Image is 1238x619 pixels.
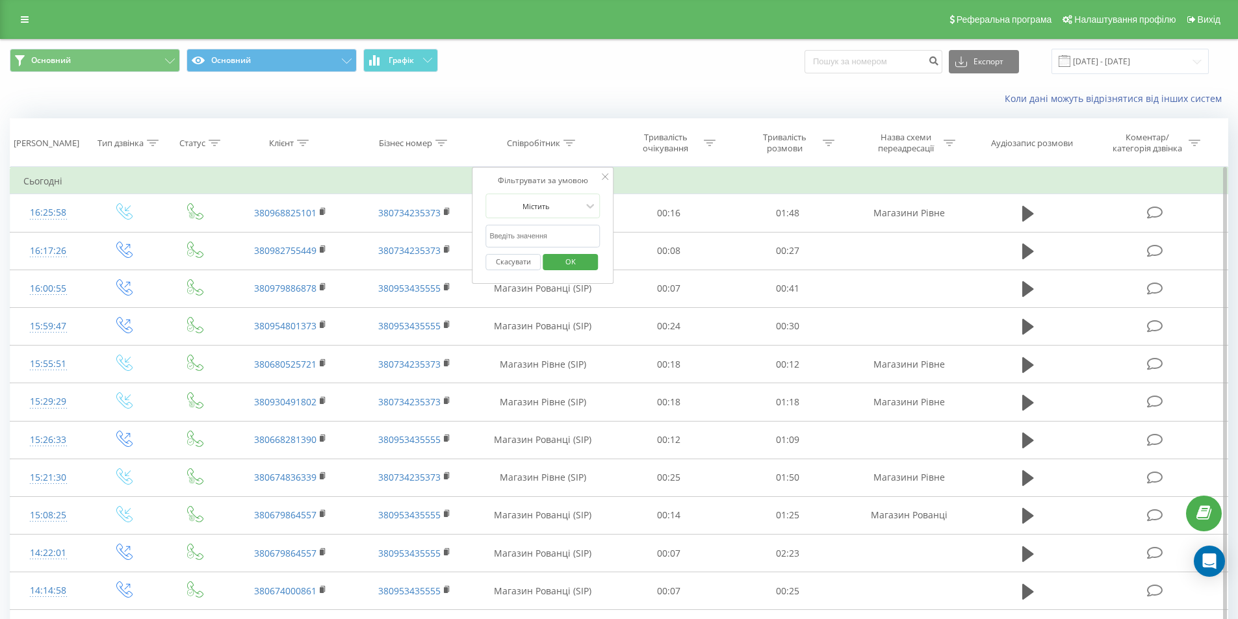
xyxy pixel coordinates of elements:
[476,270,610,307] td: Магазин Рованці (SIP)
[31,55,71,66] span: Основний
[476,535,610,572] td: Магазин Рованці (SIP)
[254,207,316,219] a: 380968825101
[729,383,847,421] td: 01:18
[254,547,316,559] a: 380679864557
[23,503,73,528] div: 15:08:25
[23,540,73,566] div: 14:22:01
[254,282,316,294] a: 380979886878
[23,389,73,414] div: 15:29:29
[610,572,729,610] td: 00:07
[476,459,610,496] td: Магазин Рівне (SIP)
[378,320,441,332] a: 380953435555
[610,496,729,534] td: 00:14
[847,194,970,232] td: Магазини Рівне
[363,49,438,72] button: Графік
[847,346,970,383] td: Магазини Рівне
[610,194,729,232] td: 00:16
[378,358,441,370] a: 380734235373
[729,232,847,270] td: 00:27
[10,49,180,72] button: Основний
[187,49,357,72] button: Основний
[378,471,441,483] a: 380734235373
[552,251,589,272] span: OK
[949,50,1019,73] button: Експорт
[254,471,316,483] a: 380674836339
[10,168,1228,194] td: Сьогодні
[179,138,205,149] div: Статус
[23,351,73,377] div: 15:55:51
[269,138,294,149] div: Клієнт
[14,138,79,149] div: [PERSON_NAME]
[729,307,847,345] td: 00:30
[1198,14,1220,25] span: Вихід
[610,346,729,383] td: 00:18
[805,50,942,73] input: Пошук за номером
[991,138,1073,149] div: Аудіозапис розмови
[97,138,144,149] div: Тип дзвінка
[957,14,1052,25] span: Реферальна програма
[378,244,441,257] a: 380734235373
[543,254,598,270] button: OK
[254,509,316,521] a: 380679864557
[610,421,729,459] td: 00:12
[476,346,610,383] td: Магазин Рівне (SIP)
[23,238,73,264] div: 16:17:26
[379,138,432,149] div: Бізнес номер
[610,459,729,496] td: 00:25
[23,465,73,490] div: 15:21:30
[485,254,541,270] button: Скасувати
[254,244,316,257] a: 380982755449
[1074,14,1176,25] span: Налаштування профілю
[847,459,970,496] td: Магазини Рівне
[476,421,610,459] td: Магазин Рованці (SIP)
[631,132,701,154] div: Тривалість очікування
[750,132,819,154] div: Тривалість розмови
[610,535,729,572] td: 00:07
[23,427,73,453] div: 15:26:33
[378,282,441,294] a: 380953435555
[729,194,847,232] td: 01:48
[507,138,560,149] div: Співробітник
[729,496,847,534] td: 01:25
[389,56,414,65] span: Графік
[485,225,600,247] input: Введіть значення
[847,383,970,421] td: Магазини Рівне
[23,578,73,603] div: 14:14:58
[378,585,441,597] a: 380953435555
[610,270,729,307] td: 00:07
[254,320,316,332] a: 380954801373
[729,421,847,459] td: 01:09
[378,509,441,521] a: 380953435555
[847,496,970,534] td: Магазин Рованці
[254,585,316,597] a: 380674000861
[476,383,610,421] td: Магазин Рівне (SIP)
[729,270,847,307] td: 00:41
[729,572,847,610] td: 00:25
[485,174,600,187] div: Фільтрувати за умовою
[1194,546,1225,577] div: Open Intercom Messenger
[254,396,316,408] a: 380930491802
[378,433,441,446] a: 380953435555
[476,307,610,345] td: Магазин Рованці (SIP)
[378,396,441,408] a: 380734235373
[729,346,847,383] td: 00:12
[476,572,610,610] td: Магазин Рованці (SIP)
[871,132,940,154] div: Назва схеми переадресації
[476,496,610,534] td: Магазин Рованці (SIP)
[610,383,729,421] td: 00:18
[23,314,73,339] div: 15:59:47
[378,547,441,559] a: 380953435555
[23,276,73,301] div: 16:00:55
[729,535,847,572] td: 02:23
[610,232,729,270] td: 00:08
[1109,132,1185,154] div: Коментар/категорія дзвінка
[23,200,73,225] div: 16:25:58
[1005,92,1228,105] a: Коли дані можуть відрізнятися вiд інших систем
[254,433,316,446] a: 380668281390
[378,207,441,219] a: 380734235373
[610,307,729,345] td: 00:24
[729,459,847,496] td: 01:50
[254,358,316,370] a: 380680525721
